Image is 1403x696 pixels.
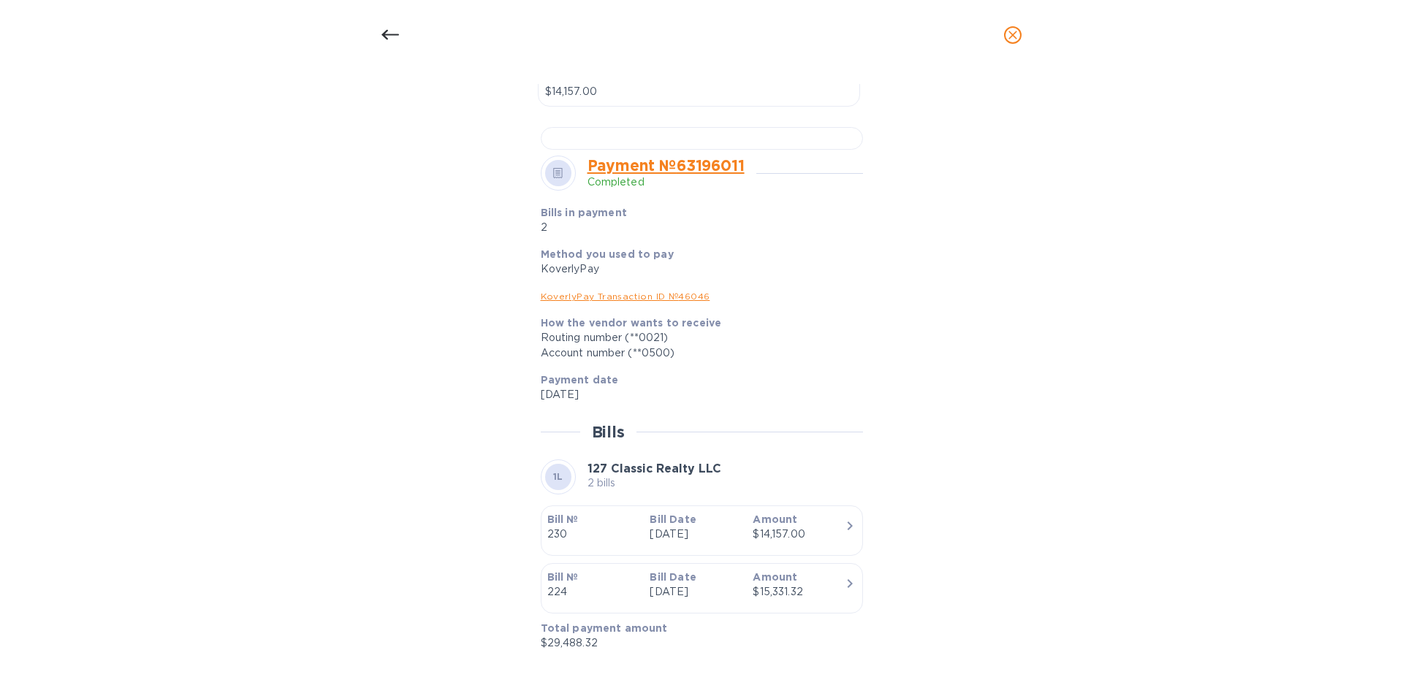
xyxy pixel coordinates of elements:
[541,563,863,613] button: Bill №224Bill Date[DATE]Amount$15,331.32
[541,374,619,386] b: Payment date
[588,156,745,175] a: Payment № 63196011
[650,527,741,542] p: [DATE]
[995,18,1030,53] button: close
[541,622,668,634] b: Total payment amount
[547,584,639,600] p: 224
[541,291,710,302] a: KoverlyPay Transaction ID № 46046
[541,345,851,361] div: Account number (**0500)
[541,330,851,345] div: Routing number (**0021)
[650,571,696,583] b: Bill Date
[753,571,797,583] b: Amount
[541,317,722,329] b: How the vendor wants to receive
[547,513,579,525] b: Bill №
[541,207,627,218] b: Bills in payment
[547,571,579,583] b: Bill №
[592,423,625,441] h2: Bills
[541,635,851,651] p: $29,488.32
[650,584,741,600] p: [DATE]
[650,513,696,525] b: Bill Date
[541,387,851,402] p: [DATE]
[753,527,844,542] div: $14,157.00
[588,475,721,491] p: 2 bills
[588,462,721,475] b: 127 Classic Realty LLC
[545,84,853,99] p: $14,157.00
[541,248,674,260] b: Method you used to pay
[753,584,844,600] div: $15,331.32
[541,220,748,235] p: 2
[541,261,851,277] div: KoverlyPay
[588,175,745,190] p: Completed
[547,527,639,542] p: 230
[541,505,863,556] button: Bill №230Bill Date[DATE]Amount$14,157.00
[753,513,797,525] b: Amount
[553,471,563,482] b: 1L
